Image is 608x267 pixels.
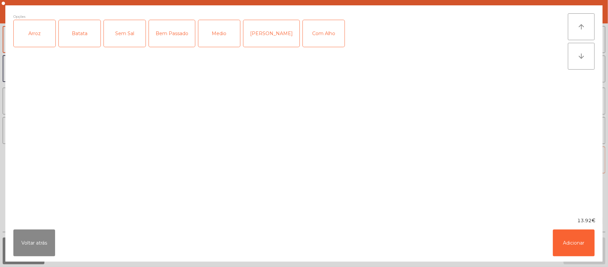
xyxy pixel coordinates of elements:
button: arrow_downward [568,43,595,70]
div: Com Alho [303,20,345,47]
i: arrow_downward [577,52,585,60]
button: Voltar atrás [13,230,55,256]
i: arrow_upward [577,23,585,31]
div: Batata [59,20,100,47]
button: arrow_upward [568,13,595,40]
div: 13.92€ [5,217,603,224]
button: Adicionar [553,230,595,256]
div: [PERSON_NAME] [243,20,299,47]
div: Arroz [14,20,55,47]
div: Bem Passado [149,20,195,47]
div: Sem Sal [104,20,146,47]
div: Medio [198,20,240,47]
span: Opções [13,13,25,20]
